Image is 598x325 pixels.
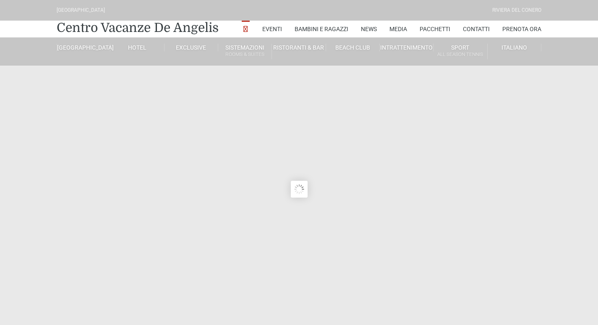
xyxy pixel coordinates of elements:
a: Intrattenimento [380,44,433,51]
a: Pacchetti [420,21,450,37]
a: Prenota Ora [502,21,541,37]
a: [GEOGRAPHIC_DATA] [57,44,110,51]
a: SportAll Season Tennis [433,44,487,59]
div: Riviera Del Conero [492,6,541,14]
a: Exclusive [165,44,218,51]
a: News [361,21,377,37]
a: Eventi [262,21,282,37]
a: Italiano [488,44,541,51]
a: Contatti [463,21,490,37]
a: Beach Club [326,44,380,51]
a: Hotel [110,44,164,51]
div: [GEOGRAPHIC_DATA] [57,6,105,14]
a: Ristoranti & Bar [272,44,326,51]
small: All Season Tennis [433,50,487,58]
small: Rooms & Suites [218,50,272,58]
a: SistemazioniRooms & Suites [218,44,272,59]
a: Media [389,21,407,37]
a: Centro Vacanze De Angelis [57,19,219,36]
a: Bambini e Ragazzi [295,21,348,37]
span: Italiano [501,44,527,51]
